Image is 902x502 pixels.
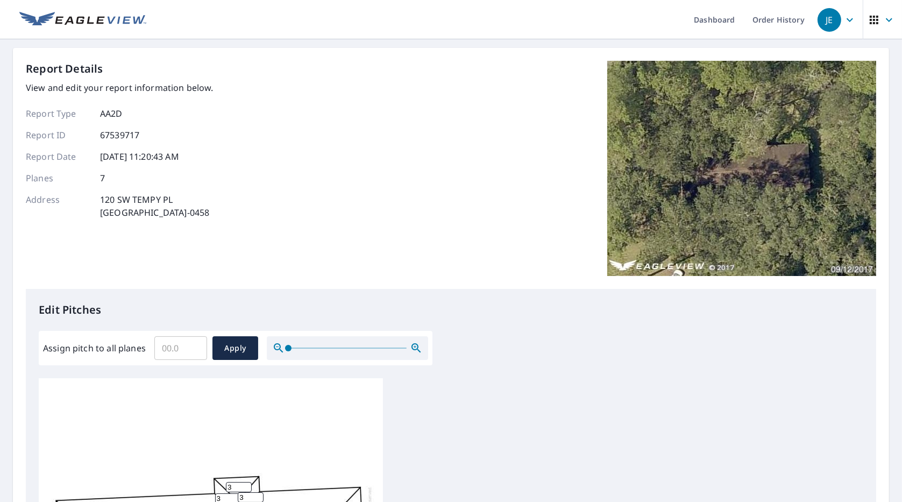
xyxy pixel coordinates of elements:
[100,150,179,163] p: [DATE] 11:20:43 AM
[818,8,841,32] div: JE
[154,333,207,363] input: 00.0
[100,193,209,219] p: 120 SW TEMPY PL [GEOGRAPHIC_DATA]-0458
[607,61,876,276] img: Top image
[221,342,250,355] span: Apply
[43,342,146,355] label: Assign pitch to all planes
[26,129,90,142] p: Report ID
[212,336,258,360] button: Apply
[39,302,863,318] p: Edit Pitches
[100,172,105,185] p: 7
[26,172,90,185] p: Planes
[26,107,90,120] p: Report Type
[26,150,90,163] p: Report Date
[100,107,123,120] p: AA2D
[26,61,103,77] p: Report Details
[26,193,90,219] p: Address
[19,12,146,28] img: EV Logo
[100,129,139,142] p: 67539717
[26,81,214,94] p: View and edit your report information below.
